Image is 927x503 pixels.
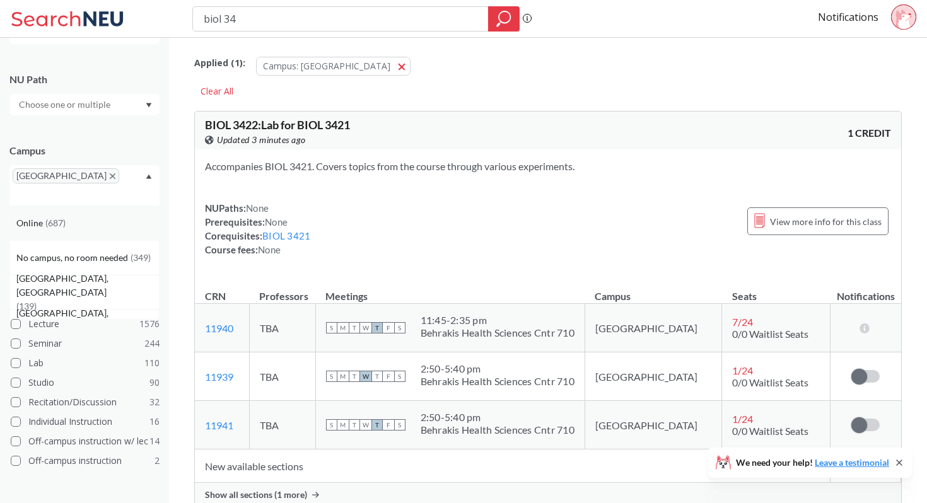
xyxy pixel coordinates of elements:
label: Seminar [11,335,160,352]
div: Dropdown arrow [9,94,160,115]
span: We need your help! [736,458,889,467]
div: magnifying glass [488,6,520,32]
span: S [326,371,337,382]
th: Meetings [315,277,585,304]
span: T [371,419,383,431]
span: 0/0 Waitlist Seats [732,425,808,437]
div: NU Path [9,72,160,86]
span: ( 349 ) [131,252,151,263]
span: BIOL 3422 : Lab for BIOL 3421 [205,118,350,132]
span: Online [16,216,45,230]
span: W [360,371,371,382]
label: Individual Instruction [11,413,160,430]
span: 0/0 Waitlist Seats [732,376,808,388]
span: None [265,216,288,228]
td: [GEOGRAPHIC_DATA] [585,304,721,352]
span: T [371,322,383,333]
div: CRN [205,289,226,303]
span: Show all sections (1 more) [205,489,307,500]
span: M [337,371,349,382]
span: M [337,419,349,431]
span: None [258,244,281,255]
span: 244 [144,337,160,350]
span: View more info for this class [770,214,882,229]
span: 7 / 24 [732,316,753,328]
div: Behrakis Health Sciences Cntr 710 [421,327,574,339]
input: Class, professor, course number, "phrase" [202,8,479,30]
span: ( 687 ) [45,217,66,228]
input: Choose one or multiple [13,97,119,112]
div: Behrakis Health Sciences Cntr 710 [421,375,574,388]
span: No campus, no room needed [16,251,131,265]
span: S [394,322,405,333]
span: ( 139 ) [16,301,37,311]
span: F [383,371,394,382]
a: 11939 [205,371,233,383]
span: [GEOGRAPHIC_DATA]X to remove pill [13,168,119,183]
td: TBA [249,304,315,352]
th: Seats [722,277,831,304]
a: Leave a testimonial [815,457,889,468]
div: Clear All [194,82,240,101]
span: Campus: [GEOGRAPHIC_DATA] [263,60,390,72]
span: W [360,322,371,333]
span: 1 / 24 [732,364,753,376]
svg: magnifying glass [496,10,511,28]
svg: Dropdown arrow [146,103,152,108]
label: Lab [11,355,160,371]
span: 1 / 24 [732,413,753,425]
span: M [337,322,349,333]
span: 1576 [139,317,160,331]
div: 2:50 - 5:40 pm [421,411,574,424]
div: 11:45 - 2:35 pm [421,314,574,327]
span: 2 [154,454,160,468]
span: S [326,419,337,431]
span: T [349,371,360,382]
span: 14 [149,434,160,448]
button: Campus: [GEOGRAPHIC_DATA] [256,57,411,76]
a: BIOL 3421 [262,230,310,241]
th: Notifications [831,277,901,304]
span: 90 [149,376,160,390]
a: 11941 [205,419,233,431]
svg: Dropdown arrow [146,174,152,179]
a: Notifications [818,10,878,24]
span: F [383,419,394,431]
a: 11940 [205,322,233,334]
span: None [246,202,269,214]
div: NUPaths: Prerequisites: Corequisites: Course fees: [205,201,310,257]
td: New available sections [195,449,831,483]
span: [GEOGRAPHIC_DATA], [GEOGRAPHIC_DATA] [16,306,159,334]
span: T [349,419,360,431]
span: 110 [144,356,160,370]
span: 32 [149,395,160,409]
span: S [326,322,337,333]
div: Campus [9,144,160,158]
span: S [394,419,405,431]
span: T [349,322,360,333]
label: Lecture [11,316,160,332]
label: Studio [11,374,160,391]
span: 16 [149,415,160,429]
span: F [383,322,394,333]
th: Campus [585,277,721,304]
label: Off-campus instruction [11,453,160,469]
td: [GEOGRAPHIC_DATA] [585,401,721,449]
svg: X to remove pill [110,173,115,179]
span: 0/0 Waitlist Seats [732,328,808,340]
span: T [371,371,383,382]
span: [GEOGRAPHIC_DATA], [GEOGRAPHIC_DATA] [16,272,159,299]
span: W [360,419,371,431]
div: [GEOGRAPHIC_DATA]X to remove pillDropdown arrowOnline(687)No campus, no room needed(349)[GEOGRAPH... [9,165,160,205]
td: [GEOGRAPHIC_DATA] [585,352,721,401]
div: 2:50 - 5:40 pm [421,362,574,375]
span: Updated 3 minutes ago [217,133,306,147]
th: Professors [249,277,315,304]
td: TBA [249,352,315,401]
td: TBA [249,401,315,449]
span: Applied ( 1 ): [194,56,245,70]
div: Behrakis Health Sciences Cntr 710 [421,424,574,436]
label: Off-campus instruction w/ lec [11,433,160,449]
label: Recitation/Discussion [11,394,160,410]
span: 1 CREDIT [848,126,891,140]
